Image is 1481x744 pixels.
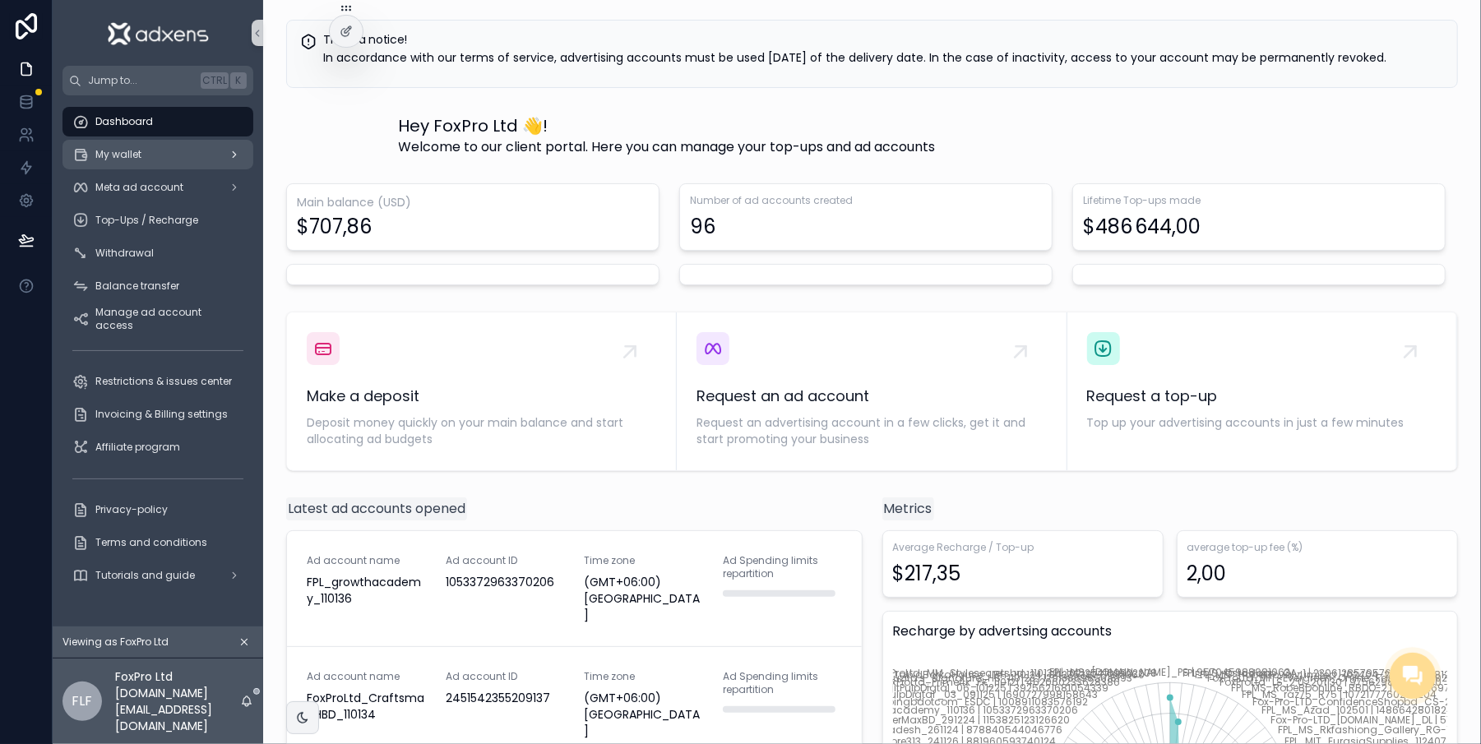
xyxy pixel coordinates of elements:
span: Make a deposit [307,385,656,408]
a: Make a depositDeposit money quickly on your main balance and start allocating ad budgets [287,312,677,470]
a: Terms and conditions [62,528,253,557]
span: Average Recharge / Top-up [893,541,1153,554]
span: Affiliate program [95,441,180,454]
a: My wallet [62,140,253,169]
span: Ad account ID [446,670,565,683]
a: Privacy-policy [62,495,253,524]
div: 96 [690,214,715,240]
span: Ad account name [307,554,426,567]
span: Invoicing & Billing settings [95,408,228,421]
a: Request a top-upTop up your advertising accounts in just a few minutes [1067,312,1457,470]
tspan: FoxProLtd_MS_LabidBorkaHouse_LBH_110124 | 3427538777381060 [821,668,1145,682]
div: (GMT+06:00) [GEOGRAPHIC_DATA] [584,690,703,739]
span: Number of ad accounts created [690,194,1042,207]
span: Restrictions & issues center [95,375,232,388]
span: Request an ad account [697,385,1046,408]
div: $707,86 [297,214,372,240]
div: $217,35 [893,561,961,587]
span: Ad Spending limits repartition [723,554,842,580]
a: Ad account nameFPL_growthacademy_110136Ad account ID1053372963370206Time zone(GMT+06:00) [GEOGRAP... [287,531,862,646]
a: Request an ad accountRequest an advertising account in a few clicks, get it and start promoting y... [677,312,1067,470]
div: 2,00 [1187,561,1227,587]
tspan: FoxProLtd_Prime4k_Pk_110121 | 462060233628386 [879,675,1120,689]
code: Latest ad accounts opened [286,497,467,520]
img: App logo [107,20,209,46]
span: Recharge by advertsing accounts [893,622,1448,641]
tspan: FPL_MS_Eshoppingbdotcom_ESDC | 1008911083576192 [815,695,1088,709]
span: Time zone [584,554,703,567]
span: Time zone [584,670,703,683]
tspan: FoxProLtd_DigitPulpDigtal _03_091125 | 1690727998158643 [810,687,1098,701]
span: Request a top-up [1087,385,1437,408]
tspan: FoxProLtd_MS_Huzifa's_Signature_HS_110123 | 1291386985618193 [812,671,1132,685]
tspan: FPL_MS_raz75_R75 | 1072177760287204 [1242,687,1437,701]
span: Deposit money quickly on your main balance and start allocating ad budgets [307,414,656,447]
tspan: FPL_MS_Azad_102501 | 1486642801824011 [1261,703,1466,717]
span: Viewing as FoxPro Ltd [62,635,169,649]
a: Balance transfer [62,271,253,301]
span: Lifetime Top-ups made [1083,194,1435,207]
tspan: FoxProLtd_BoosterMaxBD_291224 | 1153825123126620 [811,713,1070,727]
div: In accordance with our terms of service, advertising accounts must be used within 07 days of the ... [323,49,1444,67]
span: Ad Spending limits repartition [723,670,842,696]
div: $486 644,00 [1083,214,1201,240]
span: FLf [72,691,93,711]
code: Metrics [882,497,934,520]
tspan: FPL_MS_[DOMAIN_NAME]_PS | 957045988981063 [1049,665,1290,679]
span: Manage ad account access [95,306,237,332]
span: Meta ad account [95,181,183,194]
div: 1053372963370206 [446,574,565,590]
h5: This is a notice! [323,34,1444,45]
span: Ctrl [201,72,229,89]
tspan: FoxProLtd_LS_2.0_201130 | 975629824599210 [1220,675,1442,689]
span: Ad account ID [446,554,565,567]
a: Restrictions & issues center [62,367,253,396]
span: Top-Ups / Recharge [95,214,198,227]
span: Terms and conditions [95,536,207,549]
a: Manage ad account access [62,304,253,334]
h3: Main balance (USD) [297,194,649,210]
tspan: FoxProLtd_AyurbaBangladesh_261124 | 878840544046776 [768,723,1062,737]
span: Request an advertising account in a few clicks, get it and start promoting your business [697,414,1046,447]
a: Dashboard [62,107,253,136]
span: Tutorials and guide [95,569,195,582]
a: Invoicing & Billing settings [62,400,253,429]
span: Dashboard [95,115,153,128]
p: In accordance with our terms of service, advertising accounts must be used [DATE] of the delivery... [323,49,1444,67]
p: FoxPro Ltd [DOMAIN_NAME][EMAIL_ADDRESS][DOMAIN_NAME] [115,668,240,734]
span: Privacy-policy [95,503,168,516]
a: Top-Ups / Recharge [62,206,253,235]
span: Jump to... [88,74,194,87]
tspan: FPL_growthacademy_110136 | 1053372963370206 [833,703,1078,717]
div: scrollable content [53,95,263,612]
span: average top-up fee (%) [1187,541,1447,554]
span: Top up your advertising accounts in just a few minutes [1087,414,1437,431]
tspan: FPL_MS_Ostadapp_OA-1 | 2306128579576973 [1182,666,1409,680]
a: Affiliate program [62,432,253,462]
tspan: FoxProLtd_MM_Stylesecretsbd_110132 | 1021254169922208 [874,666,1157,680]
span: My wallet [95,148,141,161]
button: Jump to...CtrlK [62,66,253,95]
a: Tutorials and guide [62,561,253,590]
tspan: FoxProLtd_DigitPulpDigtal_06_101225 | 3925621681054339 [824,681,1108,695]
a: Meta ad account [62,173,253,202]
a: Withdrawal [62,238,253,268]
div: (GMT+06:00) [GEOGRAPHIC_DATA] [584,574,703,623]
span: Ad account name [307,670,426,683]
div: FoxProLtd_CraftsmanHBD_110134 [307,690,426,723]
div: 2451542355209137 [446,690,565,706]
span: Withdrawal [95,247,154,260]
h1: Hey FoxPro Ltd 👋! [399,114,936,137]
span: Welcome to our client portal. Here you can manage your top-ups and ad accounts [399,137,936,157]
span: Balance transfer [95,280,179,293]
span: K [232,74,245,87]
div: FPL_growthacademy_110136 [307,574,426,607]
